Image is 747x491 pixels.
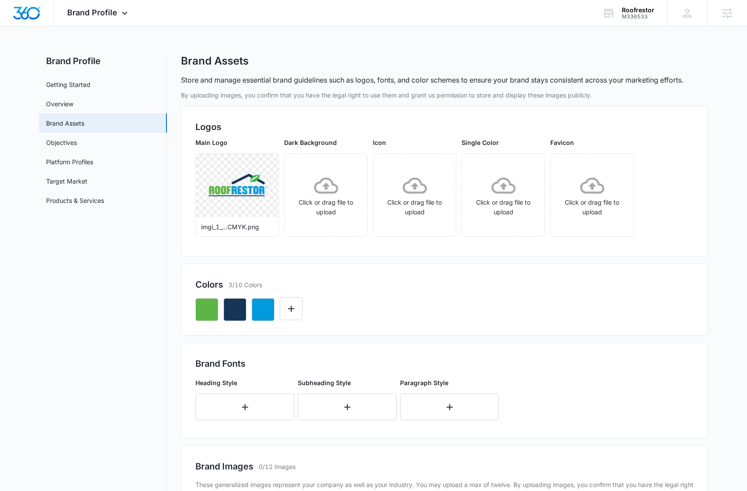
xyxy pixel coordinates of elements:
[181,75,683,85] p: Store and manage essential brand guidelines such as logos, fonts, and color schemes to ensure you...
[206,173,268,199] img: User uploaded logo
[400,378,499,387] p: Paragraph Style
[462,173,545,217] div: Click or drag file to upload
[195,460,253,473] h2: Brand Images
[280,297,303,320] button: Edit Color
[46,119,84,128] a: Brand Assets
[298,378,397,387] p: Subheading Style
[462,154,545,236] span: Click or drag file to upload
[551,154,633,236] span: Click or drag file to upload
[195,357,693,370] h2: Brand Fonts
[550,138,634,147] p: Favicon
[195,278,223,291] h2: Colors
[46,196,104,205] a: Products & Services
[181,90,708,100] p: By uploading images, you confirm that you have the legal right to use them and grant us permissio...
[46,99,73,108] a: Overview
[373,173,456,217] div: Click or drag file to upload
[259,462,296,471] p: 0/12 Images
[39,54,167,68] h2: Brand Profile
[551,173,633,217] div: Click or drag file to upload
[284,138,368,147] p: Dark Background
[46,157,93,166] a: Platform Profiles
[181,54,249,68] h1: Brand Assets
[67,8,117,17] span: Brand Profile
[46,80,90,89] a: Getting Started
[373,138,456,147] p: Icon
[285,154,367,236] span: Click or drag file to upload
[462,138,545,147] p: Single Color
[195,378,294,387] p: Heading Style
[622,7,654,14] div: account name
[46,138,77,147] a: Objectives
[622,14,654,20] div: account id
[46,177,87,186] a: Target Market
[195,138,279,147] p: Main Logo
[201,222,273,231] p: imgi_1_...CMYK.png
[373,154,456,236] span: Click or drag file to upload
[195,120,693,134] h2: Logos
[285,173,367,217] div: Click or drag file to upload
[228,280,262,289] p: 3/10 Colors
